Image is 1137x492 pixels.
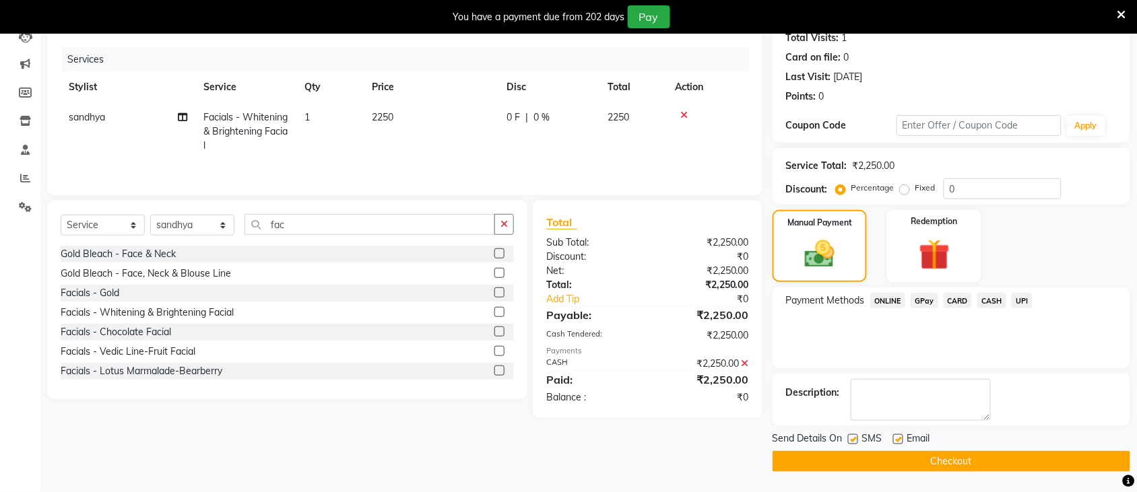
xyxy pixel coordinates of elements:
span: UPI [1012,293,1033,308]
div: Gold Bleach - Face & Neck [61,247,176,261]
div: Total Visits: [786,31,839,45]
span: 0 F [507,110,520,125]
button: Apply [1067,116,1105,136]
span: Email [907,431,930,448]
div: 1 [842,31,847,45]
button: Pay [628,5,670,28]
div: ₹0 [647,250,759,264]
span: | [525,110,528,125]
div: ₹2,250.00 [647,328,759,343]
div: Points: [786,90,816,104]
div: ₹2,250.00 [647,372,759,388]
input: Enter Offer / Coupon Code [897,115,1062,136]
input: Search or Scan [245,214,495,235]
div: Facials - Gold [61,286,119,300]
img: _gift.svg [909,236,960,274]
div: Sub Total: [536,236,648,250]
a: Add Tip [536,292,666,306]
label: Redemption [911,215,958,227]
div: Discount: [536,250,648,264]
div: [DATE] [834,70,863,84]
div: Payable: [536,307,648,323]
div: Cash Tendered: [536,328,648,343]
th: Disc [498,72,599,102]
div: Services [62,47,759,72]
th: Stylist [61,72,195,102]
div: Net: [536,264,648,278]
span: sandhya [69,111,105,123]
div: ₹2,250.00 [647,307,759,323]
div: ₹2,250.00 [647,236,759,250]
div: Discount: [786,182,828,197]
div: Service Total: [786,159,847,173]
div: ₹2,250.00 [647,278,759,292]
div: Facials - Whitening & Brightening Facial [61,306,234,320]
span: Facials - Whitening & Brightening Facial [203,111,288,151]
div: Balance : [536,390,648,405]
div: Facials - Vedic Line-Fruit Facial [61,345,195,359]
label: Fixed [915,182,936,194]
span: 0 % [533,110,550,125]
div: Payments [546,345,749,357]
div: ₹0 [666,292,759,306]
div: You have a payment due from 202 days [453,10,625,24]
div: ₹2,250.00 [647,357,759,371]
span: CASH [977,293,1006,308]
div: ₹2,250.00 [853,159,895,173]
div: Gold Bleach - Face, Neck & Blouse Line [61,267,231,281]
div: Last Visit: [786,70,831,84]
span: Send Details On [773,431,843,448]
th: Total [599,72,667,102]
th: Action [667,72,749,102]
span: CARD [944,293,973,308]
div: Card on file: [786,50,841,65]
div: Paid: [536,372,648,388]
span: SMS [862,431,882,448]
span: Total [546,215,577,230]
button: Checkout [773,451,1130,472]
span: 2250 [372,111,393,123]
label: Percentage [851,182,895,194]
div: Facials - Lotus Marmalade-Bearberry [61,364,222,378]
div: Coupon Code [786,118,897,133]
div: 0 [819,90,824,104]
span: 1 [304,111,310,123]
div: Total: [536,278,648,292]
div: 0 [844,50,849,65]
label: Manual Payment [787,217,852,229]
span: GPay [911,293,938,308]
div: ₹2,250.00 [647,264,759,278]
div: CASH [536,357,648,371]
span: ONLINE [870,293,905,308]
img: _cash.svg [795,237,844,271]
div: ₹0 [647,390,759,405]
span: Payment Methods [786,293,865,308]
th: Qty [296,72,364,102]
th: Service [195,72,296,102]
th: Price [364,72,498,102]
div: Facials - Chocolate Facial [61,325,171,339]
div: Description: [786,386,840,400]
span: 2250 [608,111,629,123]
